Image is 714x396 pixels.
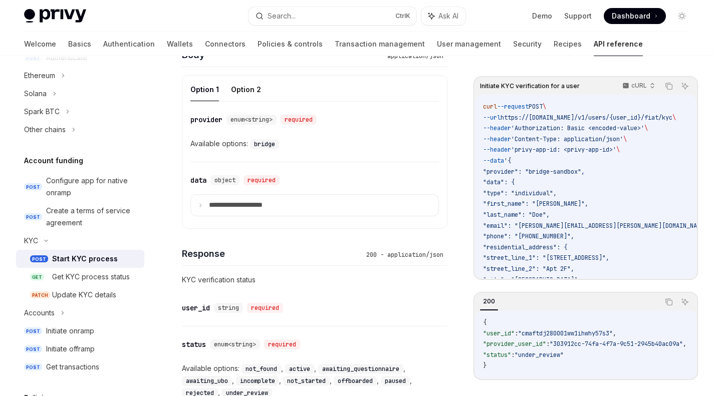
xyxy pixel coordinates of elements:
code: not_started [283,376,330,386]
div: required [247,303,283,313]
span: } [483,361,487,369]
div: required [264,339,300,349]
div: Get transactions [46,361,99,373]
div: , [334,374,381,386]
div: Search... [268,10,296,22]
a: Security [513,32,542,56]
span: Dashboard [612,11,650,21]
div: provider [190,115,222,125]
button: Search...CtrlK [249,7,416,25]
span: https://[DOMAIN_NAME]/v1/users/{user_id}/fiat/kyc [501,114,672,122]
span: "city": "[GEOGRAPHIC_DATA]", [483,276,581,284]
img: light logo [24,9,86,23]
span: --url [483,114,501,122]
div: , [318,362,407,374]
a: User management [437,32,501,56]
a: POSTConfigure app for native onramp [16,172,144,202]
a: Wallets [167,32,193,56]
p: cURL [631,82,647,90]
code: paused [381,376,410,386]
span: \ [644,124,648,132]
span: POST [529,103,543,111]
div: , [236,374,283,386]
h5: Account funding [24,155,83,167]
a: Authentication [103,32,155,56]
button: Ask AI [421,7,465,25]
span: "type": "individual", [483,189,557,197]
a: POSTCreate a terms of service agreement [16,202,144,232]
span: GET [30,273,44,281]
span: Ctrl K [395,12,410,20]
div: , [381,374,414,386]
div: Start KYC process [52,253,118,265]
div: Create a terms of service agreement [46,205,138,229]
button: Copy the contents from the code block [662,80,675,93]
a: Basics [68,32,91,56]
div: , [283,374,334,386]
span: --request [497,103,529,111]
a: Policies & controls [258,32,323,56]
div: , [182,374,236,386]
span: string [218,304,239,312]
div: 200 [480,295,498,307]
span: POST [30,255,48,263]
span: POST [24,183,42,191]
div: 200 - application/json [362,250,447,260]
span: : [511,351,515,359]
span: : [546,340,550,348]
div: data [190,175,206,185]
div: Get KYC process status [52,271,130,283]
div: Update KYC details [52,289,116,301]
code: active [285,364,314,374]
div: Spark BTC [24,106,60,118]
span: "user_id" [483,329,515,337]
span: "under_review" [515,351,564,359]
h4: Response [182,247,362,260]
div: Solana [24,88,47,100]
span: '{ [504,157,511,165]
span: : [515,329,518,337]
span: POST [24,363,42,371]
div: required [244,175,280,185]
span: Ask AI [438,11,458,21]
a: Transaction management [335,32,425,56]
span: , [613,329,616,337]
button: Toggle dark mode [674,8,690,24]
div: user_id [182,303,210,313]
span: 'Content-Type: application/json' [511,135,623,143]
button: cURL [617,78,659,95]
span: enum<string> [214,340,256,348]
a: POSTGet transactions [16,358,144,376]
span: "cmaftdj280001ww1ihwhy57s3" [518,329,613,337]
div: , [285,362,318,374]
code: offboarded [334,376,377,386]
a: API reference [594,32,643,56]
button: Option 2 [231,78,261,101]
div: Ethereum [24,70,55,82]
span: "phone": "[PHONE_NUMBER]", [483,232,574,240]
p: KYC verification status [182,274,447,286]
a: Recipes [554,32,582,56]
span: POST [24,327,42,335]
a: POSTInitiate onramp [16,322,144,340]
div: Other chains [24,124,66,136]
span: --header [483,135,511,143]
a: PATCHUpdate KYC details [16,286,144,304]
span: "last_name": "Doe", [483,211,550,219]
a: POSTStart KYC process [16,250,144,268]
code: bridge [250,139,279,149]
a: Demo [532,11,552,21]
code: awaiting_questionnaire [318,364,403,374]
span: , [683,340,686,348]
div: Initiate onramp [46,325,94,337]
div: required [281,115,317,125]
span: 'Authorization: Basic <encoded-value>' [511,124,644,132]
div: KYC [24,235,38,247]
span: --header [483,124,511,132]
span: "residential_address": { [483,243,567,251]
span: "303912cc-74fa-4f7a-9c51-2945b40ac09a" [550,340,683,348]
span: \ [543,103,546,111]
a: Connectors [205,32,246,56]
code: incomplete [236,376,279,386]
span: \ [672,114,676,122]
